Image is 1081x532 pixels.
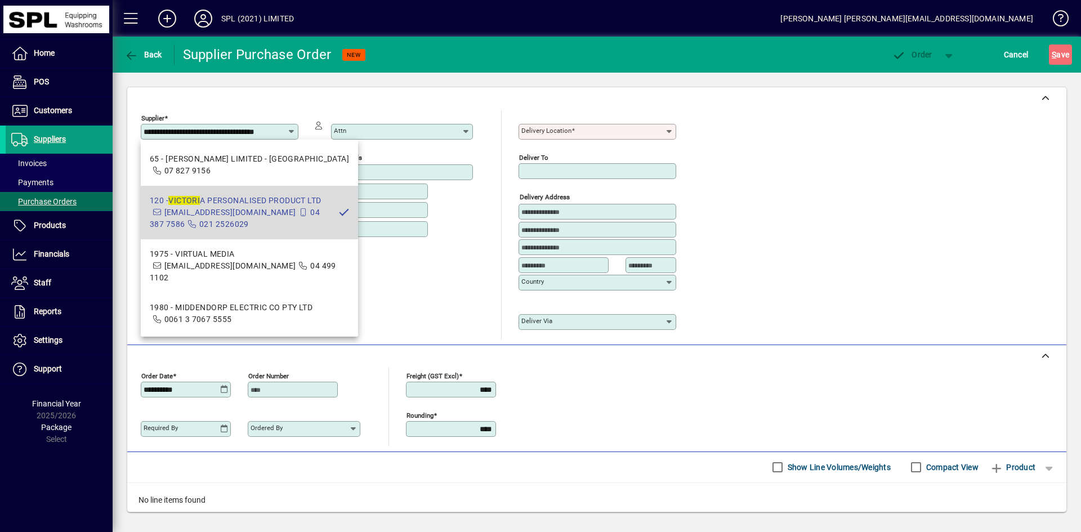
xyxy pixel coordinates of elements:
[34,364,62,373] span: Support
[1052,50,1056,59] span: S
[6,173,113,192] a: Payments
[785,462,891,473] label: Show Line Volumes/Weights
[1004,46,1029,64] span: Cancel
[141,114,164,122] mat-label: Supplier
[144,278,166,285] mat-label: Country
[34,135,66,144] span: Suppliers
[34,249,69,258] span: Financials
[6,192,113,211] a: Purchase Orders
[34,221,66,230] span: Products
[521,317,552,325] mat-label: Deliver via
[34,336,62,345] span: Settings
[521,127,571,135] mat-label: Delivery Location
[334,205,352,213] mat-label: Phone
[127,483,1066,517] div: No line items found
[347,51,361,59] span: NEW
[113,44,175,65] app-page-header-button: Back
[221,10,294,28] div: SPL (2021) LIMITED
[34,278,51,287] span: Staff
[32,399,81,408] span: Financial Year
[407,411,434,419] mat-label: Rounding
[6,39,113,68] a: Home
[141,154,175,162] mat-label: Order from
[41,423,72,432] span: Package
[149,8,185,29] button: Add
[248,372,289,379] mat-label: Order number
[6,355,113,383] a: Support
[1049,44,1072,65] button: Save
[183,46,332,64] div: Supplier Purchase Order
[6,97,113,125] a: Customers
[34,106,72,115] span: Customers
[6,68,113,96] a: POS
[892,50,932,59] span: Order
[34,307,61,316] span: Reports
[1044,2,1067,39] a: Knowledge Base
[924,462,979,473] label: Compact View
[6,269,113,297] a: Staff
[11,178,53,187] span: Payments
[6,327,113,355] a: Settings
[122,44,165,65] button: Back
[144,424,178,432] mat-label: Required by
[6,212,113,240] a: Products
[780,10,1033,28] div: [PERSON_NAME] [PERSON_NAME][EMAIL_ADDRESS][DOMAIN_NAME]
[521,278,544,285] mat-label: Country
[1052,46,1069,64] span: ave
[6,298,113,326] a: Reports
[334,127,346,135] mat-label: Attn
[11,197,77,206] span: Purchase Orders
[1001,44,1031,65] button: Cancel
[334,186,354,194] mat-label: Mobile
[185,8,221,29] button: Profile
[124,50,162,59] span: Back
[11,159,47,168] span: Invoices
[6,154,113,173] a: Invoices
[34,48,55,57] span: Home
[887,44,938,65] button: Order
[407,372,459,379] mat-label: Freight (GST excl)
[34,77,49,86] span: POS
[251,424,283,432] mat-label: Ordered by
[141,372,173,379] mat-label: Order date
[334,167,350,175] mat-label: Email
[6,240,113,269] a: Financials
[519,154,548,162] mat-label: Deliver To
